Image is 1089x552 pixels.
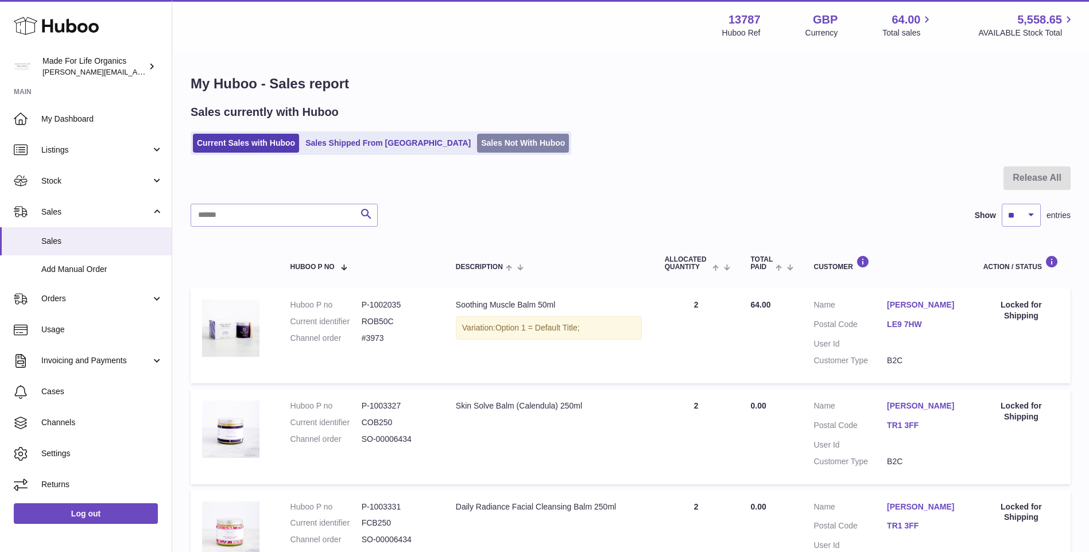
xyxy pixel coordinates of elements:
[362,333,433,344] dd: #3973
[456,502,642,512] div: Daily Radiance Facial Cleansing Balm 250ml
[750,502,766,511] span: 0.00
[750,401,766,410] span: 0.00
[41,207,151,217] span: Sales
[887,456,960,467] dd: B2C
[290,316,362,327] dt: Current identifier
[983,300,1059,321] div: Locked for Shipping
[362,417,433,428] dd: COB250
[653,288,739,383] td: 2
[290,518,362,528] dt: Current identifier
[41,293,151,304] span: Orders
[813,540,887,551] dt: User Id
[887,520,960,531] a: TR1 3FF
[456,263,503,271] span: Description
[1017,12,1062,28] span: 5,558.65
[202,401,259,458] img: 137871728052835.jpg
[813,255,960,271] div: Customer
[887,420,960,431] a: TR1 3FF
[301,134,475,153] a: Sales Shipped From [GEOGRAPHIC_DATA]
[41,236,163,247] span: Sales
[978,12,1075,38] a: 5,558.65 AVAILABLE Stock Total
[191,75,1071,93] h1: My Huboo - Sales report
[653,389,739,484] td: 2
[41,264,163,275] span: Add Manual Order
[41,176,151,186] span: Stock
[290,401,362,411] dt: Huboo P no
[813,520,887,534] dt: Postal Code
[41,448,163,459] span: Settings
[456,316,642,340] div: Variation:
[290,300,362,310] dt: Huboo P no
[892,12,920,28] span: 64.00
[42,56,146,77] div: Made For Life Organics
[813,401,887,414] dt: Name
[813,440,887,450] dt: User Id
[983,502,1059,523] div: Locked for Shipping
[728,12,761,28] strong: 13787
[978,28,1075,38] span: AVAILABLE Stock Total
[887,502,960,512] a: [PERSON_NAME]
[191,104,339,120] h2: Sales currently with Huboo
[193,134,299,153] a: Current Sales with Huboo
[41,479,163,490] span: Returns
[362,401,433,411] dd: P-1003327
[290,434,362,445] dt: Channel order
[722,28,761,38] div: Huboo Ref
[750,300,770,309] span: 64.00
[887,401,960,411] a: [PERSON_NAME]
[456,300,642,310] div: Soothing Muscle Balm 50ml
[750,256,773,271] span: Total paid
[805,28,838,38] div: Currency
[813,502,887,515] dt: Name
[975,210,996,221] label: Show
[887,300,960,310] a: [PERSON_NAME]
[362,300,433,310] dd: P-1002035
[882,12,933,38] a: 64.00 Total sales
[887,355,960,366] dd: B2C
[202,300,259,357] img: soothing-muscle-balm-50ml-rob50c-1.jpg
[41,145,151,156] span: Listings
[813,420,887,434] dt: Postal Code
[41,386,163,397] span: Cases
[1047,210,1071,221] span: entries
[813,355,887,366] dt: Customer Type
[14,58,31,75] img: geoff.winwood@madeforlifeorganics.com
[665,256,710,271] span: ALLOCATED Quantity
[41,114,163,125] span: My Dashboard
[41,417,163,428] span: Channels
[983,401,1059,422] div: Locked for Shipping
[41,324,163,335] span: Usage
[362,434,433,445] dd: SO-00006434
[983,255,1059,271] div: Action / Status
[456,401,642,411] div: Skin Solve Balm (Calendula) 250ml
[887,319,960,330] a: LE9 7HW
[290,534,362,545] dt: Channel order
[813,12,838,28] strong: GBP
[813,319,887,333] dt: Postal Code
[813,339,887,349] dt: User Id
[477,134,569,153] a: Sales Not With Huboo
[495,323,580,332] span: Option 1 = Default Title;
[882,28,933,38] span: Total sales
[41,355,151,366] span: Invoicing and Payments
[813,300,887,313] dt: Name
[290,263,335,271] span: Huboo P no
[362,316,433,327] dd: ROB50C
[362,534,433,545] dd: SO-00006434
[42,67,292,76] span: [PERSON_NAME][EMAIL_ADDRESS][PERSON_NAME][DOMAIN_NAME]
[813,456,887,467] dt: Customer Type
[14,503,158,524] a: Log out
[290,417,362,428] dt: Current identifier
[290,333,362,344] dt: Channel order
[362,518,433,528] dd: FCB250
[362,502,433,512] dd: P-1003331
[290,502,362,512] dt: Huboo P no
